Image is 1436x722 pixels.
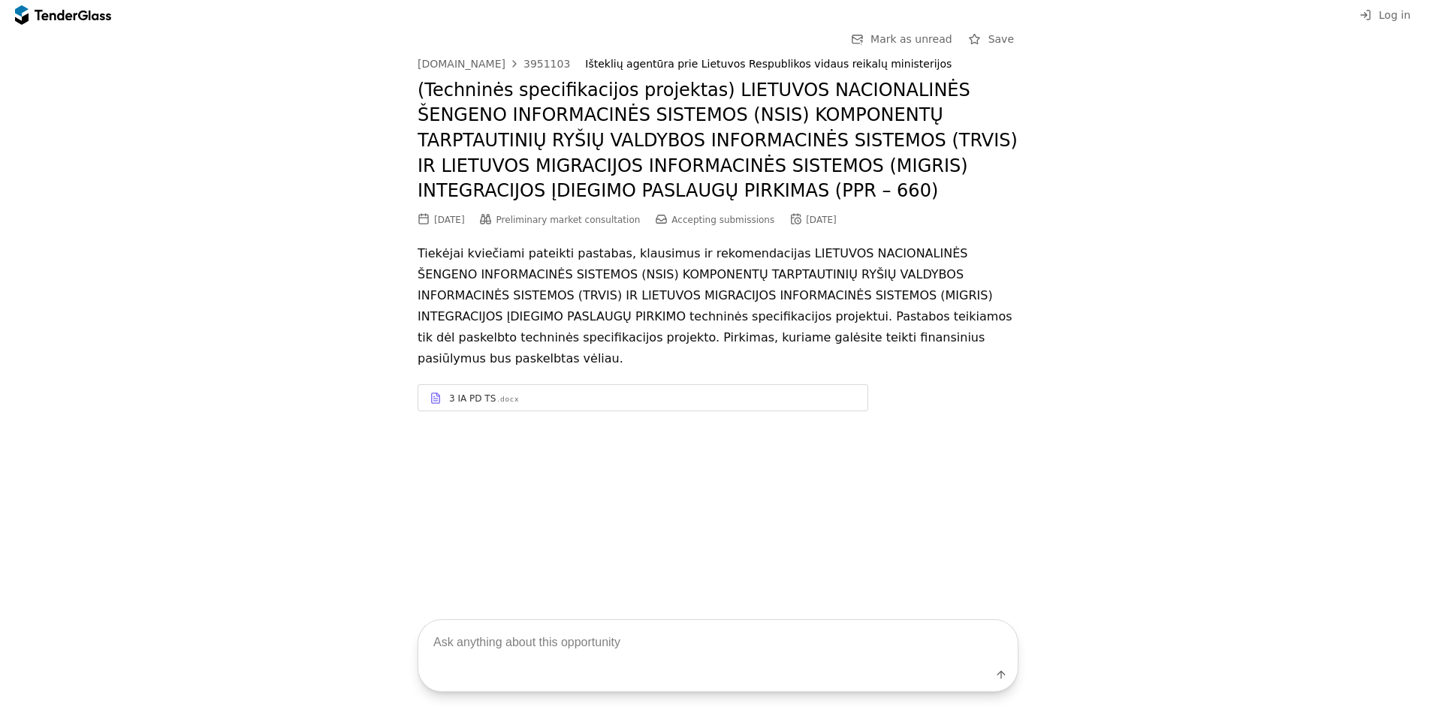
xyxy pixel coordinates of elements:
[1355,6,1415,25] button: Log in
[870,33,952,45] span: Mark as unread
[418,78,1018,204] h2: (Techninės specifikacijos projektas) LIETUVOS NACIONALINĖS ŠENGENO INFORMACINĖS SISTEMOS (NSIS) K...
[418,243,1018,369] p: Tiekėjai kviečiami pateikti pastabas, klausimus ir rekomendacijas LIETUVOS NACIONALINĖS ŠENGENO I...
[585,58,1003,71] div: Išteklių agentūra prie Lietuvos Respublikos vidaus reikalų ministerijos
[496,215,641,225] span: Preliminary market consultation
[418,384,868,411] a: 3 IA PD TS.docx
[806,215,837,225] div: [DATE]
[434,215,465,225] div: [DATE]
[418,59,505,69] div: [DOMAIN_NAME]
[418,58,570,70] a: [DOMAIN_NAME]3951103
[964,30,1018,49] button: Save
[449,393,496,405] div: 3 IA PD TS
[846,30,957,49] button: Mark as unread
[523,59,570,69] div: 3951103
[497,395,519,405] div: .docx
[671,215,774,225] span: Accepting submissions
[1379,9,1410,21] span: Log in
[988,33,1014,45] span: Save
